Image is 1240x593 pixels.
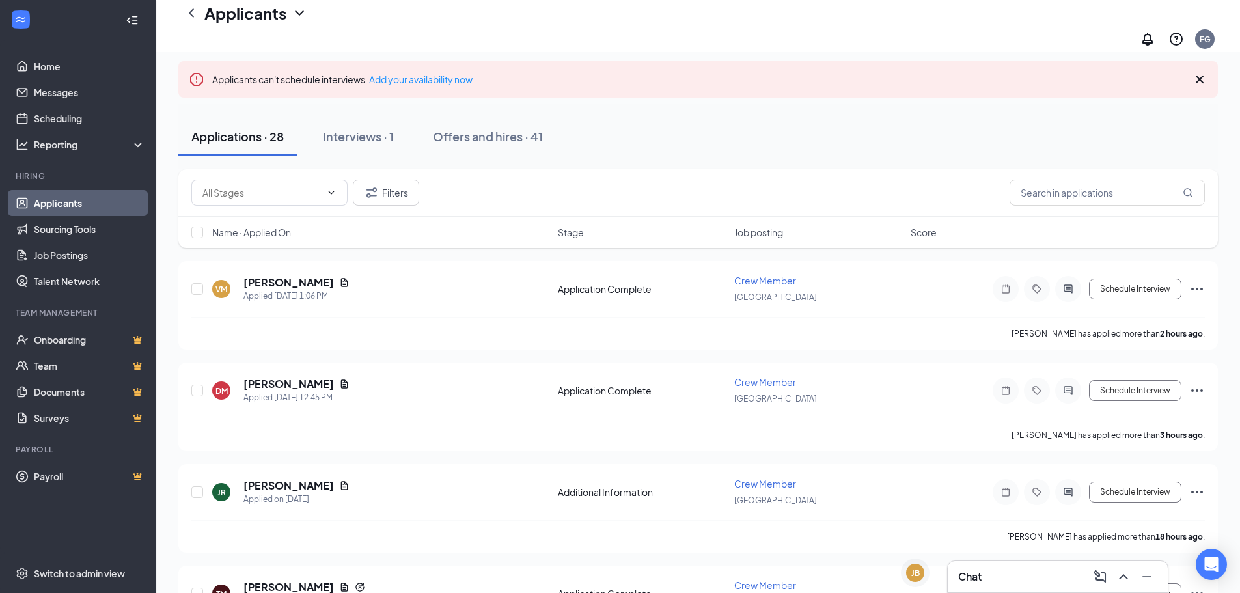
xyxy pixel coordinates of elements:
[1012,430,1205,441] p: [PERSON_NAME] has applied more than .
[339,480,350,491] svg: Document
[1012,328,1205,339] p: [PERSON_NAME] has applied more than .
[339,582,350,592] svg: Document
[355,582,365,592] svg: Reapply
[243,493,350,506] div: Applied on [DATE]
[558,283,726,296] div: Application Complete
[34,405,145,431] a: SurveysCrown
[1060,487,1076,497] svg: ActiveChat
[16,138,29,151] svg: Analysis
[353,180,419,206] button: Filter Filters
[16,444,143,455] div: Payroll
[204,2,286,24] h1: Applicants
[243,478,334,493] h5: [PERSON_NAME]
[215,284,227,295] div: VM
[191,128,284,145] div: Applications · 28
[1155,532,1203,542] b: 18 hours ago
[292,5,307,21] svg: ChevronDown
[1196,549,1227,580] div: Open Intercom Messenger
[1168,31,1184,47] svg: QuestionInfo
[34,379,145,405] a: DocumentsCrown
[1189,281,1205,297] svg: Ellipses
[184,5,199,21] svg: ChevronLeft
[734,394,817,404] span: [GEOGRAPHIC_DATA]
[1137,566,1157,587] button: Minimize
[215,385,228,396] div: DM
[16,171,143,182] div: Hiring
[34,79,145,105] a: Messages
[734,376,796,388] span: Crew Member
[326,187,337,198] svg: ChevronDown
[1160,430,1203,440] b: 3 hours ago
[558,384,726,397] div: Application Complete
[1139,569,1155,585] svg: Minimize
[364,185,379,200] svg: Filter
[433,128,543,145] div: Offers and hires · 41
[339,277,350,288] svg: Document
[34,138,146,151] div: Reporting
[243,377,334,391] h5: [PERSON_NAME]
[998,385,1013,396] svg: Note
[34,463,145,490] a: PayrollCrown
[911,568,920,579] div: JB
[1089,279,1181,299] button: Schedule Interview
[126,14,139,27] svg: Collapse
[34,216,145,242] a: Sourcing Tools
[1090,566,1110,587] button: ComposeMessage
[14,13,27,26] svg: WorkstreamLogo
[339,379,350,389] svg: Document
[34,105,145,131] a: Scheduling
[998,284,1013,294] svg: Note
[1029,385,1045,396] svg: Tag
[34,190,145,216] a: Applicants
[34,353,145,379] a: TeamCrown
[734,292,817,302] span: [GEOGRAPHIC_DATA]
[189,72,204,87] svg: Error
[734,579,796,591] span: Crew Member
[1029,487,1045,497] svg: Tag
[1140,31,1155,47] svg: Notifications
[1200,34,1211,45] div: FG
[911,226,937,239] span: Score
[16,567,29,580] svg: Settings
[217,487,226,498] div: JR
[34,242,145,268] a: Job Postings
[1092,569,1108,585] svg: ComposeMessage
[243,290,350,303] div: Applied [DATE] 1:06 PM
[1113,566,1134,587] button: ChevronUp
[734,226,783,239] span: Job posting
[1189,383,1205,398] svg: Ellipses
[1192,72,1207,87] svg: Cross
[558,226,584,239] span: Stage
[1010,180,1205,206] input: Search in applications
[243,391,350,404] div: Applied [DATE] 12:45 PM
[212,74,473,85] span: Applicants can't schedule interviews.
[734,478,796,490] span: Crew Member
[212,226,291,239] span: Name · Applied On
[323,128,394,145] div: Interviews · 1
[734,495,817,505] span: [GEOGRAPHIC_DATA]
[1029,284,1045,294] svg: Tag
[1189,484,1205,500] svg: Ellipses
[369,74,473,85] a: Add your availability now
[1089,482,1181,503] button: Schedule Interview
[1116,569,1131,585] svg: ChevronUp
[998,487,1013,497] svg: Note
[202,186,321,200] input: All Stages
[558,486,726,499] div: Additional Information
[1060,284,1076,294] svg: ActiveChat
[734,275,796,286] span: Crew Member
[34,268,145,294] a: Talent Network
[34,567,125,580] div: Switch to admin view
[1060,385,1076,396] svg: ActiveChat
[958,570,982,584] h3: Chat
[34,327,145,353] a: OnboardingCrown
[1160,329,1203,338] b: 2 hours ago
[1183,187,1193,198] svg: MagnifyingGlass
[1007,531,1205,542] p: [PERSON_NAME] has applied more than .
[34,53,145,79] a: Home
[243,275,334,290] h5: [PERSON_NAME]
[1089,380,1181,401] button: Schedule Interview
[16,307,143,318] div: Team Management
